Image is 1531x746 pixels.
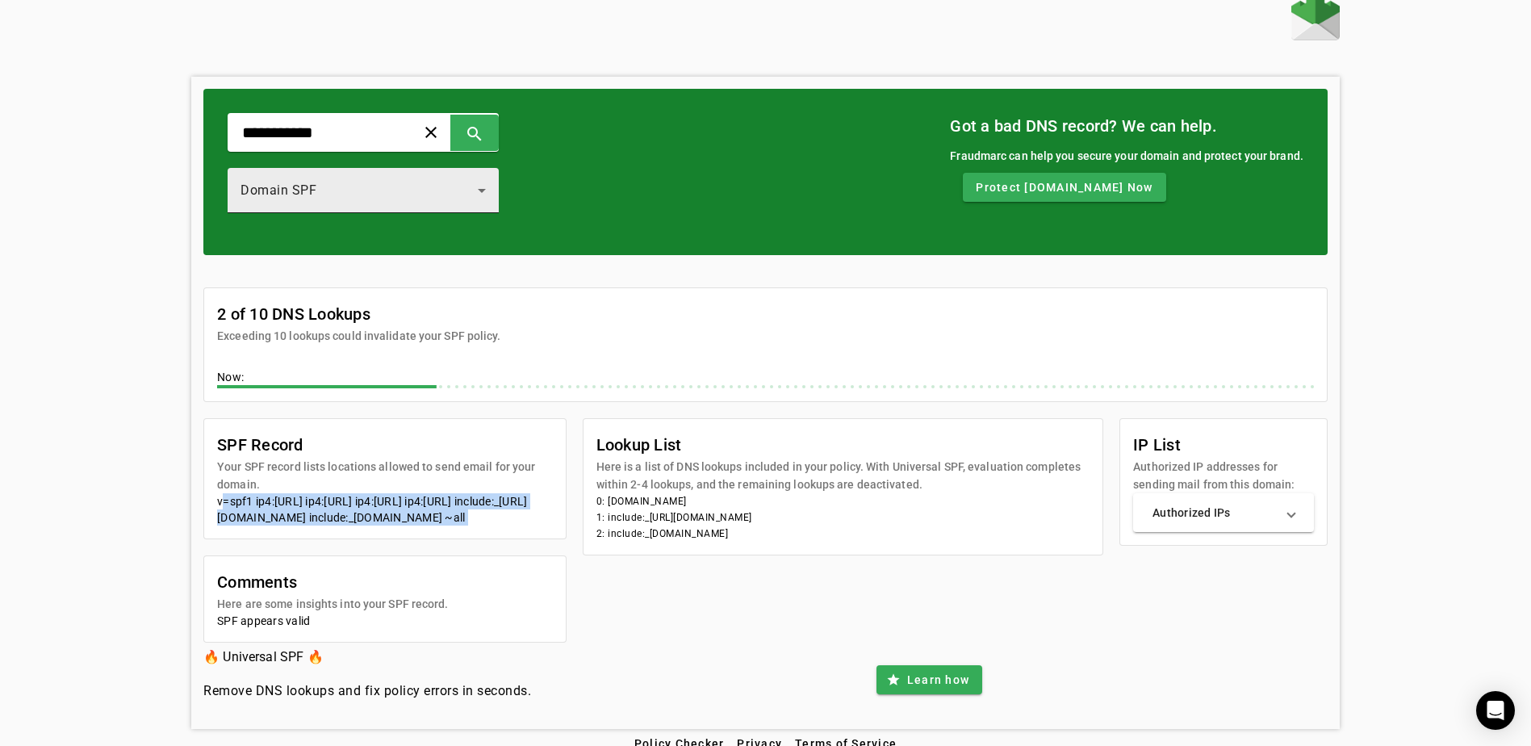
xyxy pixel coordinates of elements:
mat-card-title: 2 of 10 DNS Lookups [217,301,500,327]
mat-card-title: SPF Record [217,432,553,458]
mat-card-title: Lookup List [596,432,1090,458]
button: Protect [DOMAIN_NAME] Now [963,173,1165,202]
mat-card-title: Comments [217,569,448,595]
h3: 🔥 Universal SPF 🔥 [203,646,531,668]
li: 2: include:_[DOMAIN_NAME] [596,526,1090,542]
mat-card-subtitle: Here are some insights into your SPF record. [217,595,448,613]
button: Learn how [876,665,982,694]
mat-card-subtitle: Authorized IP addresses for sending mail from this domain: [1133,458,1314,493]
h4: Remove DNS lookups and fix policy errors in seconds. [203,681,531,701]
span: Domain SPF [241,182,316,198]
div: v=spf1 ip4:[URL] ip4:[URL] ip4:[URL] ip4:[URL] include:_[URL][DOMAIN_NAME] include:_[DOMAIN_NAME]... [217,493,553,526]
mat-card-subtitle: Here is a list of DNS lookups included in your policy. With Universal SPF, evaluation completes w... [596,458,1090,493]
div: Fraudmarc can help you secure your domain and protect your brand. [950,147,1303,165]
span: Protect [DOMAIN_NAME] Now [976,179,1152,195]
div: Open Intercom Messenger [1476,691,1515,730]
mat-expansion-panel-header: Authorized IPs [1133,493,1314,532]
div: SPF appears valid [217,613,553,629]
div: Now: [217,369,1314,388]
mat-card-title: IP List [1133,432,1314,458]
mat-card-subtitle: Your SPF record lists locations allowed to send email for your domain. [217,458,553,493]
mat-panel-title: Authorized IPs [1152,505,1275,521]
mat-card-subtitle: Exceeding 10 lookups could invalidate your SPF policy. [217,327,500,345]
span: Learn how [907,672,969,688]
mat-card-title: Got a bad DNS record? We can help. [950,113,1303,139]
li: 1: include:_[URL][DOMAIN_NAME] [596,509,1090,526]
li: 0: [DOMAIN_NAME] [596,493,1090,509]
